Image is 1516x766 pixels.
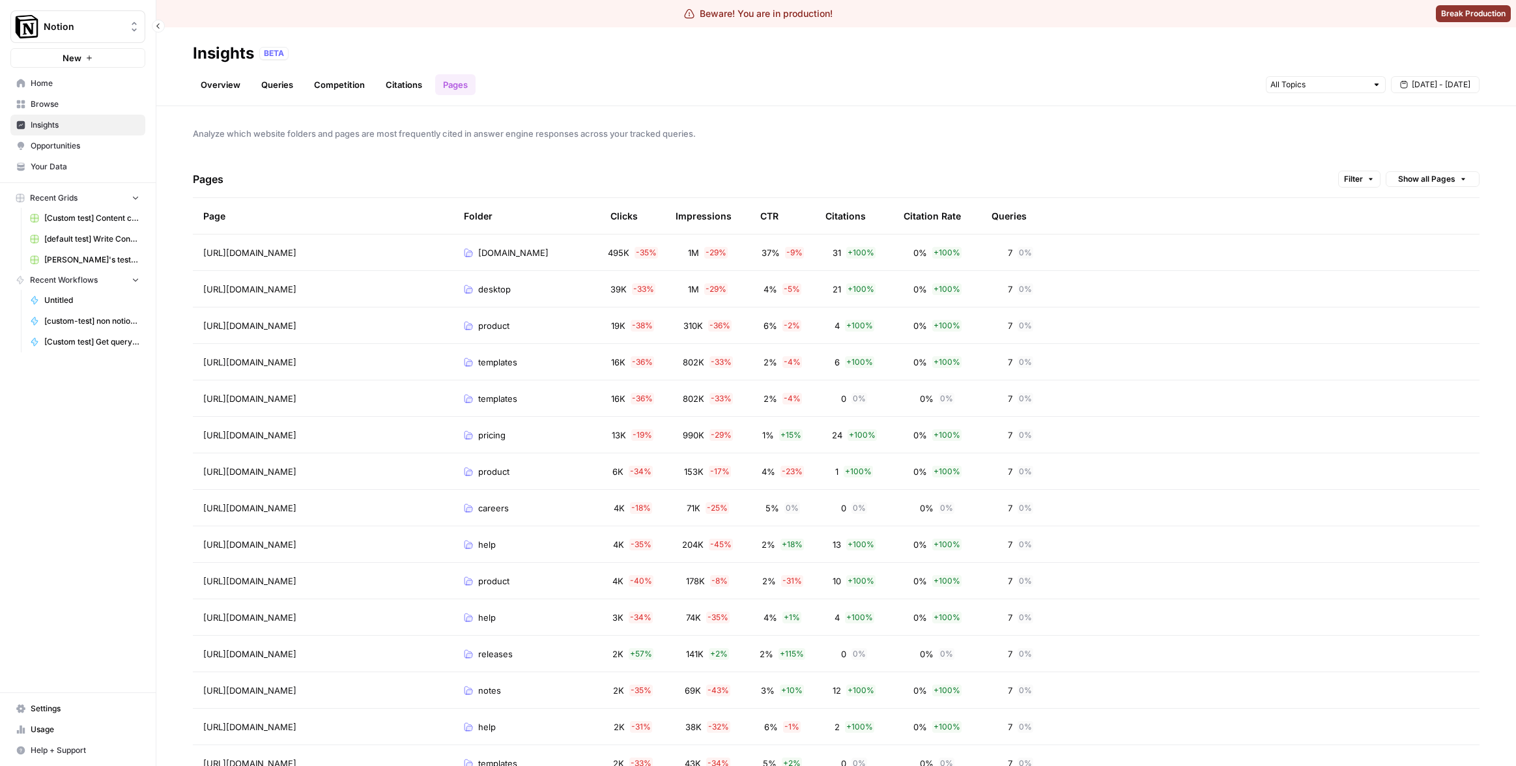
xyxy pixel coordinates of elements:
span: 0 % [1018,648,1033,660]
span: [URL][DOMAIN_NAME] [203,319,296,332]
span: - 4 % [782,393,802,404]
div: Folder [464,198,493,234]
span: - 29 % [709,429,733,441]
span: 7 [1008,647,1012,660]
a: Pages [435,74,476,95]
span: - 25 % [706,502,729,514]
button: Filter [1338,171,1380,188]
div: Insights [193,43,254,64]
span: 802K [683,356,704,369]
span: + 15 % [779,429,803,441]
span: 74K [686,611,701,624]
a: [custom-test] non notion page research [24,311,145,332]
span: [Custom test] Content creation flow [44,212,139,224]
a: [PERSON_NAME]'s test Grid [24,249,145,270]
a: Insights [10,115,145,135]
span: 0 % [939,393,954,404]
span: 19K [611,319,625,332]
span: 37% [762,246,780,259]
span: [URL][DOMAIN_NAME] [203,684,296,697]
span: pricing [478,429,506,442]
div: Beware! You are in production! [684,7,833,20]
span: 3K [612,611,623,624]
span: - 18 % [630,502,652,514]
span: 0% [913,319,927,332]
span: 0% [913,465,927,478]
span: 802K [683,392,704,405]
span: 10 [833,574,841,588]
span: + 100 % [844,466,873,477]
input: All Topics [1270,78,1367,91]
span: Recent Workflows [30,274,98,286]
span: + 100 % [932,539,962,550]
span: Notion [44,20,122,33]
span: Filter [1344,173,1363,185]
span: 0 % [1018,393,1033,404]
span: desktop [478,283,511,296]
span: 0 % [1018,721,1033,733]
span: [URL][DOMAIN_NAME] [203,429,296,442]
span: 7 [1008,684,1012,697]
span: - 35 % [629,685,653,696]
span: Analyze which website folders and pages are most frequently cited in answer engine responses acro... [193,127,1480,140]
span: Home [31,78,139,89]
span: + 100 % [932,429,962,441]
span: 1M [688,246,699,259]
div: Page [203,198,225,234]
div: Clicks [610,198,638,234]
span: 0 % [1018,320,1033,332]
span: 16K [611,392,625,405]
span: 12 [833,684,841,697]
span: 2 [835,720,840,733]
span: [URL][DOMAIN_NAME] [203,720,296,733]
span: 0 % [1018,539,1033,550]
div: Impressions [676,198,732,234]
span: 0% [920,647,934,660]
span: [DATE] - [DATE] [1412,79,1470,91]
span: + 100 % [846,575,876,587]
span: Browse [31,98,139,110]
span: + 100 % [845,612,874,623]
span: 7 [1008,392,1012,405]
span: 16K [611,356,625,369]
span: templates [478,356,517,369]
span: product [478,574,509,588]
span: New [63,51,81,64]
span: 0% [913,356,927,369]
span: + 100 % [846,539,876,550]
span: 7 [1008,538,1012,551]
span: 6% [764,720,778,733]
span: + 100 % [932,466,962,477]
span: - 33 % [709,393,733,404]
span: + 100 % [932,575,962,587]
span: Show all Pages [1398,173,1455,185]
span: + 100 % [845,721,874,733]
span: product [478,319,509,332]
span: [URL][DOMAIN_NAME] [203,574,296,588]
span: 0 % [851,502,867,514]
span: - 23 % [780,466,804,477]
span: 7 [1008,356,1012,369]
span: 0% [913,538,927,551]
span: [default test] Write Content Briefs [44,233,139,245]
span: Settings [31,703,139,715]
span: - 29 % [704,247,728,259]
img: Notion Logo [15,15,38,38]
span: + 2 % [709,648,729,660]
span: 0 % [1018,356,1033,368]
span: - 36 % [708,320,732,332]
span: - 33 % [709,356,733,368]
span: 31 [833,246,841,259]
span: 6 [835,356,840,369]
span: [URL][DOMAIN_NAME] [203,538,296,551]
span: 39K [610,283,627,296]
span: - 45 % [709,539,733,550]
span: - 4 % [782,356,802,368]
span: 204K [682,538,704,551]
span: 178K [686,574,705,588]
span: 0 % [1018,612,1033,623]
span: - 5 % [782,283,801,295]
span: [custom-test] non notion page research [44,315,139,327]
span: 38K [685,720,702,733]
a: [Custom test] Get query fanout from topic [24,332,145,352]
